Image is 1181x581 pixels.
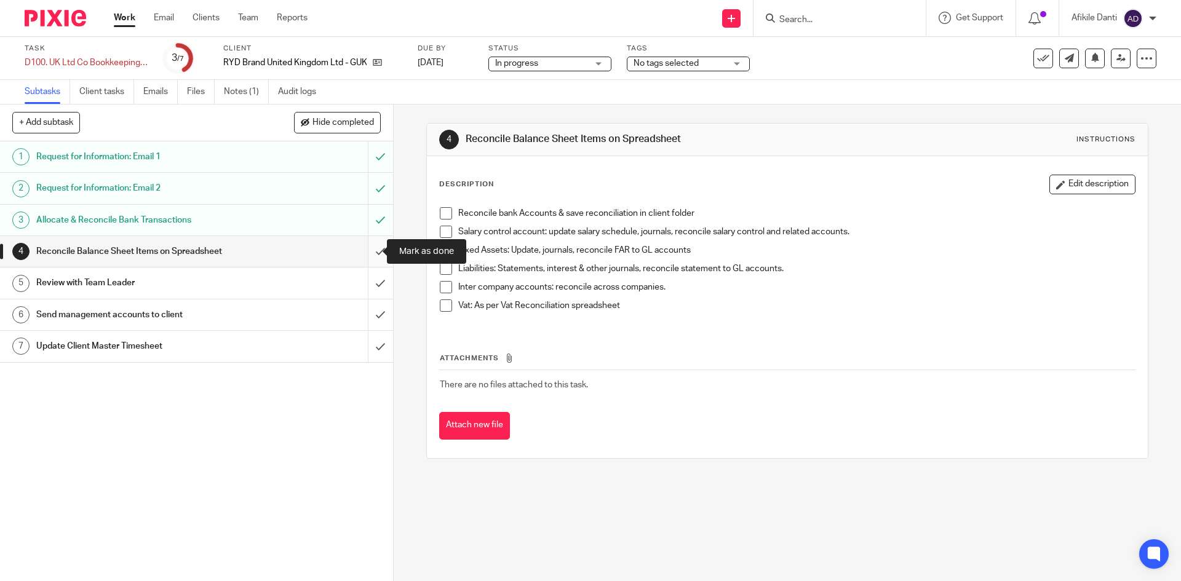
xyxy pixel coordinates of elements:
[439,180,494,189] p: Description
[634,59,699,68] span: No tags selected
[177,55,184,62] small: /7
[224,80,269,104] a: Notes (1)
[627,44,750,53] label: Tags
[1123,9,1143,28] img: svg%3E
[172,51,184,65] div: 3
[458,263,1134,275] p: Liabilities: Statements, interest & other journals, reconcile statement to GL accounts.
[114,12,135,24] a: Work
[36,148,249,166] h1: Request for Information: Email 1
[36,306,249,324] h1: Send management accounts to client
[458,226,1134,238] p: Salary control account: update salary schedule, journals, reconcile salary control and related ac...
[25,57,148,69] div: D100. UK Ltd Co Bookkeeping: Monthly
[458,244,1134,256] p: Fixed Assets: Update, journals, reconcile FAR to GL accounts
[12,338,30,355] div: 7
[25,10,86,26] img: Pixie
[36,274,249,292] h1: Review with Team Leader
[1072,12,1117,24] p: Afikile Danti
[778,15,889,26] input: Search
[312,118,374,128] span: Hide completed
[12,211,30,229] div: 3
[294,112,381,133] button: Hide completed
[1049,175,1135,194] button: Edit description
[439,412,510,440] button: Attach new file
[466,133,814,146] h1: Reconcile Balance Sheet Items on Spreadsheet
[223,57,367,69] p: RYD Brand United Kingdom Ltd - GUK2217
[193,12,220,24] a: Clients
[418,58,443,67] span: [DATE]
[36,179,249,197] h1: Request for Information: Email 2
[440,355,499,362] span: Attachments
[956,14,1003,22] span: Get Support
[36,242,249,261] h1: Reconcile Balance Sheet Items on Spreadsheet
[488,44,611,53] label: Status
[12,180,30,197] div: 2
[25,44,148,53] label: Task
[458,299,1134,312] p: Vat: As per Vat Reconciliation spreadsheet
[187,80,215,104] a: Files
[238,12,258,24] a: Team
[36,337,249,355] h1: Update Client Master Timesheet
[277,12,308,24] a: Reports
[1076,135,1135,144] div: Instructions
[418,44,473,53] label: Due by
[440,381,588,389] span: There are no files attached to this task.
[25,80,70,104] a: Subtasks
[36,211,249,229] h1: Allocate & Reconcile Bank Transactions
[458,281,1134,293] p: Inter company accounts: reconcile across companies.
[12,112,80,133] button: + Add subtask
[12,275,30,292] div: 5
[495,59,538,68] span: In progress
[12,243,30,260] div: 4
[12,148,30,165] div: 1
[458,207,1134,219] p: Reconcile bank Accounts & save reconciliation in client folder
[154,12,174,24] a: Email
[439,130,459,149] div: 4
[223,44,402,53] label: Client
[143,80,178,104] a: Emails
[12,306,30,323] div: 6
[79,80,134,104] a: Client tasks
[278,80,325,104] a: Audit logs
